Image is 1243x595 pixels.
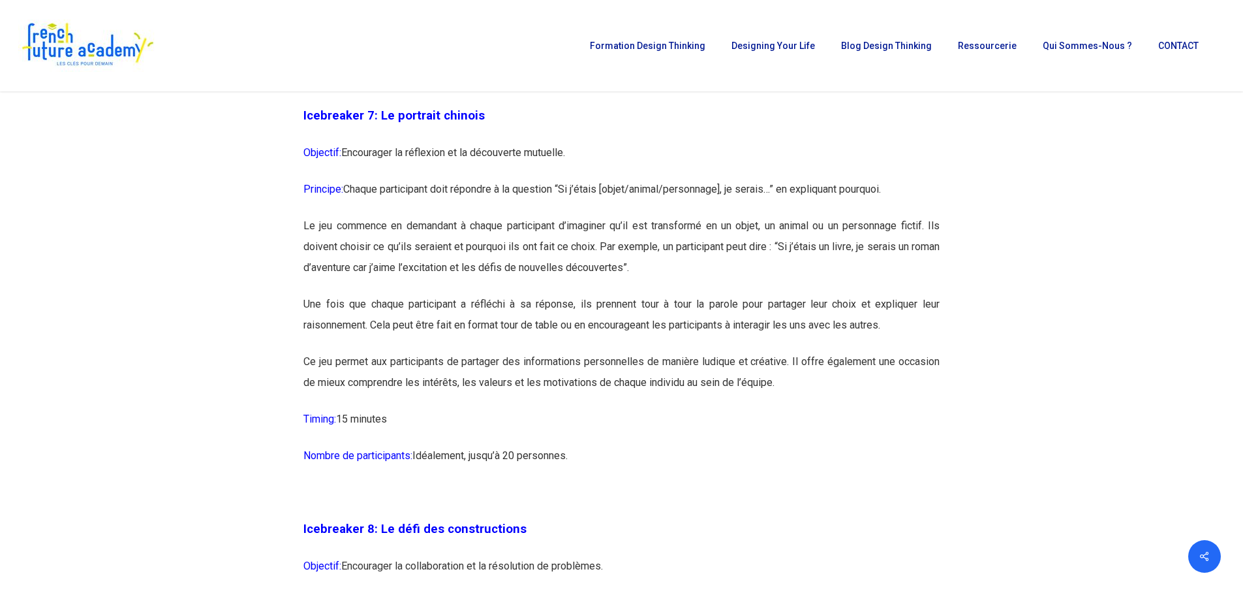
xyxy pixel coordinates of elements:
span: Blog Design Thinking [841,40,932,51]
p: Une fois que chaque participant a réfléchi à sa réponse, ils prennent tour à tour la parole pour ... [303,294,940,351]
span: CONTACT [1158,40,1199,51]
a: Blog Design Thinking [835,41,938,50]
a: Ressourcerie [951,41,1023,50]
p: 15 minutes [303,409,940,445]
span: Icebreaker 7: Le portrait chinois [303,108,485,123]
p: Encourager la réflexion et la découverte mutuelle. [303,142,940,179]
p: Chaque participant doit répondre à la question “Si j’étais [objet/animal/personnage], je serais…”... [303,179,940,216]
p: Encourager la collaboration et la résolution de problèmes. [303,556,940,592]
a: Designing Your Life [725,41,821,50]
span: Timing: [303,413,336,425]
span: Formation Design Thinking [590,40,705,51]
span: Objectif: [303,560,341,572]
span: Ressourcerie [958,40,1017,51]
a: Formation Design Thinking [583,41,712,50]
span: Nombre de participants: [303,449,412,462]
span: Principe: [303,183,343,195]
span: Designing Your Life [731,40,815,51]
img: French Future Academy [18,20,156,72]
p: Le jeu commence en demandant à chaque participant d’imaginer qu’il est transformé en un objet, un... [303,216,940,294]
a: Qui sommes-nous ? [1036,41,1139,50]
span: Icebreaker 8: Le défi des constructions [303,522,527,536]
span: Qui sommes-nous ? [1043,40,1132,51]
p: Idéalement, jusqu’à 20 personnes. [303,445,940,482]
span: Objectif: [303,146,341,159]
p: Ce jeu permet aux participants de partager des informations personnelles de manière ludique et cr... [303,351,940,409]
a: CONTACT [1152,41,1205,50]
